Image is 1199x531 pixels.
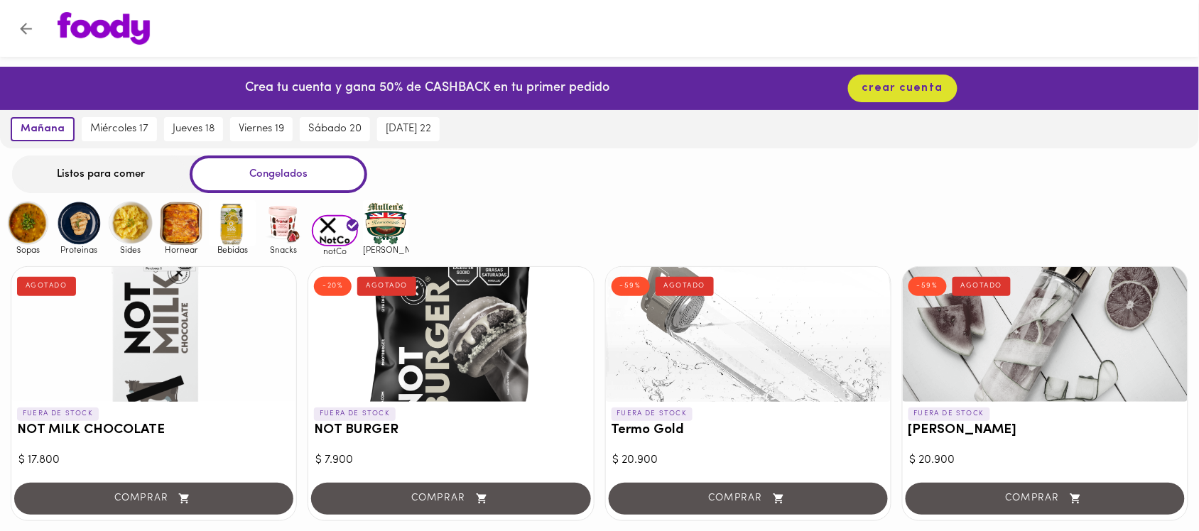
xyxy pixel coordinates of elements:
[210,200,256,246] img: Bebidas
[82,117,157,141] button: miércoles 17
[308,123,362,136] span: sábado 20
[386,123,431,136] span: [DATE] 22
[56,200,102,246] img: Proteinas
[612,423,885,438] h3: Termo Gold
[908,277,947,295] div: -59%
[173,123,215,136] span: jueves 18
[848,75,957,102] button: crear cuenta
[363,245,409,254] span: [PERSON_NAME]
[17,407,99,420] p: FUERA DE STOCK
[656,277,715,295] div: AGOTADO
[953,277,1011,295] div: AGOTADO
[261,200,307,246] img: Snacks
[17,277,76,295] div: AGOTADO
[312,246,358,256] span: notCo
[903,267,1188,402] div: Termo Rosé
[90,123,148,136] span: miércoles 17
[245,80,609,98] p: Crea tu cuenta y gana 50% de CASHBACK en tu primer pedido
[308,267,593,402] div: NOT BURGER
[164,117,223,141] button: jueves 18
[613,452,884,469] div: $ 20.900
[315,452,586,469] div: $ 7.900
[158,200,205,246] img: Hornear
[21,123,65,136] span: mañana
[158,245,205,254] span: Hornear
[612,277,650,295] div: -59%
[18,452,289,469] div: $ 17.800
[1117,449,1185,517] iframe: Messagebird Livechat Widget
[314,277,352,295] div: -20%
[230,117,293,141] button: viernes 19
[363,200,409,246] img: mullens
[312,215,358,247] img: notCo
[862,82,943,95] span: crear cuenta
[190,155,367,193] div: Congelados
[239,123,284,136] span: viernes 19
[17,423,291,438] h3: NOT MILK CHOCOLATE
[5,245,51,254] span: Sopas
[910,452,1181,469] div: $ 20.900
[612,407,693,420] p: FUERA DE STOCK
[107,245,153,254] span: Sides
[9,11,43,46] button: Volver
[606,267,891,402] div: Termo Gold
[56,245,102,254] span: Proteinas
[300,117,370,141] button: sábado 20
[314,407,396,420] p: FUERA DE STOCK
[314,423,587,438] h3: NOT BURGER
[12,155,190,193] div: Listos para comer
[11,117,75,141] button: mañana
[210,245,256,254] span: Bebidas
[107,200,153,246] img: Sides
[377,117,440,141] button: [DATE] 22
[11,267,296,402] div: NOT MILK CHOCOLATE
[908,423,1182,438] h3: [PERSON_NAME]
[357,277,416,295] div: AGOTADO
[908,407,990,420] p: FUERA DE STOCK
[5,200,51,246] img: Sopas
[261,245,307,254] span: Snacks
[58,12,150,45] img: logo.png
